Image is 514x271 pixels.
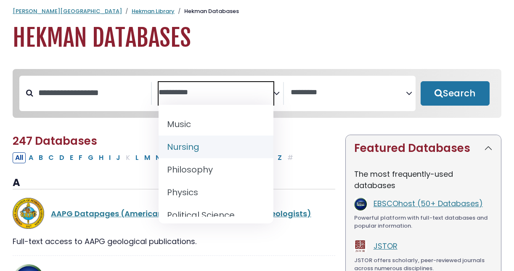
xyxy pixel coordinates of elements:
[133,152,141,163] button: Filter Results L
[421,81,490,106] button: Submit for Search Results
[159,158,273,181] li: Philosophy
[13,177,335,189] h3: A
[106,152,113,163] button: Filter Results I
[346,135,501,162] button: Featured Databases
[374,198,483,209] a: EBSCOhost (50+ Databases)
[374,241,397,251] a: JSTOR
[159,135,273,158] li: Nursing
[67,152,76,163] button: Filter Results E
[13,69,501,118] nav: Search filters
[354,168,493,191] p: The most frequently-used databases
[51,208,311,219] a: AAPG Datapages (American Association of Petroleum Geologists)
[13,7,501,16] nav: breadcrumb
[13,152,26,163] button: All
[46,152,56,163] button: Filter Results C
[85,152,96,163] button: Filter Results G
[142,152,153,163] button: Filter Results M
[26,152,36,163] button: Filter Results A
[159,88,274,97] textarea: Search
[13,7,122,15] a: [PERSON_NAME][GEOGRAPHIC_DATA]
[159,181,273,204] li: Physics
[13,133,97,149] span: 247 Databases
[13,236,335,247] div: Full-text access to AAPG geological publications.
[13,152,297,162] div: Alpha-list to filter by first letter of database name
[114,152,123,163] button: Filter Results J
[13,24,501,52] h1: Hekman Databases
[175,7,239,16] li: Hekman Databases
[33,86,151,100] input: Search database by title or keyword
[159,113,273,135] li: Music
[36,152,45,163] button: Filter Results B
[96,152,106,163] button: Filter Results H
[57,152,67,163] button: Filter Results D
[275,152,284,163] button: Filter Results Z
[76,152,85,163] button: Filter Results F
[291,88,406,97] textarea: Search
[153,152,163,163] button: Filter Results N
[132,7,175,15] a: Hekman Library
[354,214,493,230] div: Powerful platform with full-text databases and popular information.
[159,204,273,226] li: Political Science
